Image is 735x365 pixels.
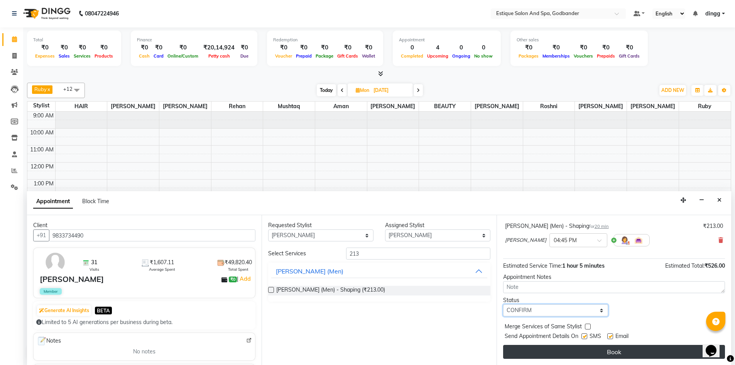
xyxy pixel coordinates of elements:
[562,262,605,269] span: 1 hour 5 minutes
[589,224,609,229] small: for
[33,53,57,59] span: Expenses
[229,277,237,283] span: ₹0
[294,43,314,52] div: ₹0
[503,273,725,281] div: Appointment Notes
[472,53,495,59] span: No show
[91,258,97,267] span: 31
[627,102,679,111] span: [PERSON_NAME]
[595,43,617,52] div: ₹0
[273,37,377,43] div: Redemption
[63,86,78,92] span: +12
[703,334,727,357] iframe: chat widget
[360,53,377,59] span: Wallet
[273,43,294,52] div: ₹0
[317,84,336,96] span: Today
[93,43,115,52] div: ₹0
[93,53,115,59] span: Products
[703,222,723,230] div: ₹213.00
[617,53,642,59] span: Gift Cards
[346,248,490,260] input: Search by service name
[659,85,686,96] button: ADD NEW
[360,43,377,52] div: ₹0
[238,274,252,284] a: Add
[137,53,152,59] span: Cash
[90,267,99,272] span: Visits
[425,53,450,59] span: Upcoming
[661,87,684,93] span: ADD NEW
[85,3,119,24] b: 08047224946
[276,267,343,276] div: [PERSON_NAME] (Men)
[271,264,487,278] button: [PERSON_NAME] (Men)
[137,43,152,52] div: ₹0
[572,43,595,52] div: ₹0
[523,102,575,111] span: Roshni
[57,43,72,52] div: ₹0
[228,267,248,272] span: Total Spent
[34,86,47,92] span: Ruby
[211,102,263,111] span: Rehan
[505,323,582,332] span: Merge Services of Same Stylist
[399,43,425,52] div: 0
[503,345,725,359] button: Book
[595,53,617,59] span: Prepaids
[314,43,335,52] div: ₹0
[385,221,490,229] div: Assigned Stylist
[33,37,115,43] div: Total
[517,43,541,52] div: ₹0
[49,229,255,241] input: Search by Name/Mobile/Email/Code
[262,250,340,258] div: Select Services
[56,102,107,111] span: HAIR
[225,258,252,267] span: ₹49,820.40
[20,3,73,24] img: logo
[590,332,601,342] span: SMS
[425,43,450,52] div: 4
[95,307,112,314] span: BETA
[665,262,705,269] span: Estimated Total:
[595,224,609,229] span: 20 min
[615,332,629,342] span: Email
[238,53,250,59] span: Due
[620,236,629,245] img: Hairdresser.png
[450,53,472,59] span: Ongoing
[33,229,49,241] button: +91
[472,43,495,52] div: 0
[517,37,642,43] div: Other sales
[37,305,91,316] button: Generate AI Insights
[72,43,93,52] div: ₹0
[137,37,251,43] div: Finance
[166,53,200,59] span: Online/Custom
[263,102,315,111] span: mushtaq
[29,146,55,154] div: 11:00 AM
[367,102,419,111] span: [PERSON_NAME]
[517,53,541,59] span: Packages
[273,53,294,59] span: Voucher
[575,102,627,111] span: [PERSON_NAME]
[471,102,523,111] span: [PERSON_NAME]
[503,262,562,269] span: Estimated Service Time:
[634,236,643,245] img: Interior.png
[149,267,175,272] span: Average Spent
[450,43,472,52] div: 0
[150,258,174,267] span: ₹1,607.11
[679,102,731,111] span: Ruby
[276,286,385,295] span: [PERSON_NAME] (Men) - Shaping (₹213.00)
[36,318,252,326] div: Limited to 5 AI generations per business during beta.
[159,102,211,111] span: [PERSON_NAME]
[541,43,572,52] div: ₹0
[33,221,255,229] div: Client
[200,43,238,52] div: ₹20,14,924
[314,53,335,59] span: Package
[29,129,55,137] div: 10:00 AM
[419,102,471,111] span: BEAUTY
[57,53,72,59] span: Sales
[572,53,595,59] span: Vouchers
[714,194,725,206] button: Close
[268,221,373,229] div: Requested Stylist
[40,288,62,295] span: Member
[238,43,251,52] div: ₹0
[294,53,314,59] span: Prepaid
[354,87,371,93] span: Mon
[206,53,232,59] span: Petty cash
[166,43,200,52] div: ₹0
[40,273,104,285] div: [PERSON_NAME]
